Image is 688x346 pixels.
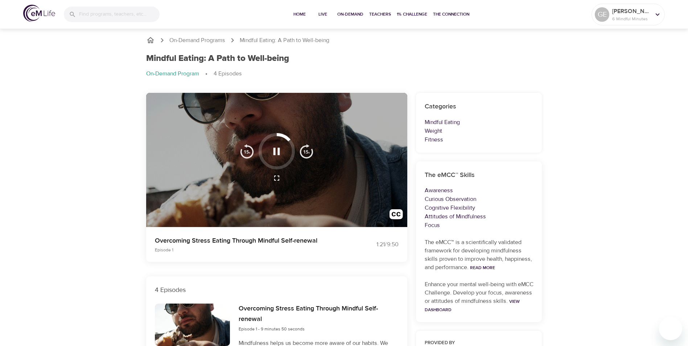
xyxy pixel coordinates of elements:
[240,144,254,158] img: 15s_prev.svg
[155,285,399,295] p: 4 Episodes
[79,7,160,22] input: Find programs, teachers, etc...
[425,118,533,127] p: Mindful Eating
[240,36,329,45] p: Mindful Eating: A Path to Well-being
[612,7,651,16] p: [PERSON_NAME]
[385,205,407,227] button: Transcript/Closed Captions (c)
[146,36,542,45] nav: breadcrumb
[425,221,533,230] p: Focus
[23,5,55,22] img: logo
[299,144,314,158] img: 15s_next.svg
[425,170,533,181] h6: The eMCC™ Skills
[146,70,199,78] p: On-Demand Program
[425,195,533,203] p: Curious Observation
[425,102,533,112] h6: Categories
[425,280,533,314] p: Enhance your mental well-being with eMCC Challenge. Develop your focus, awareness or attitudes of...
[146,70,542,78] nav: breadcrumb
[314,11,331,18] span: Live
[425,203,533,212] p: Cognitive Flexibility
[344,240,399,249] div: 1:21 / 9:50
[214,70,242,78] p: 4 Episodes
[425,135,533,144] p: Fitness
[425,238,533,272] p: The eMCC™ is a scientifically validated framework for developing mindfulness skills proven to imp...
[612,16,651,22] p: 6 Mindful Minutes
[470,265,495,271] a: Read More
[425,298,520,313] a: View Dashboard
[337,11,363,18] span: On-Demand
[397,11,427,18] span: 1% Challenge
[595,7,609,22] div: GE
[425,212,533,221] p: Attitudes of Mindfulness
[659,317,682,340] iframe: Button to launch messaging window
[155,236,335,246] p: Overcoming Stress Eating Through Mindful Self-renewal
[425,127,533,135] p: Weight
[369,11,391,18] span: Teachers
[239,326,305,332] span: Episode 1 - 9 minutes 50 seconds
[291,11,308,18] span: Home
[239,304,398,325] h6: Overcoming Stress Eating Through Mindful Self-renewal
[425,186,533,195] p: Awareness
[390,209,403,223] img: open_caption.svg
[433,11,469,18] span: The Connection
[155,247,335,253] p: Episode 1
[146,53,289,64] h1: Mindful Eating: A Path to Well-being
[169,36,225,45] a: On-Demand Programs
